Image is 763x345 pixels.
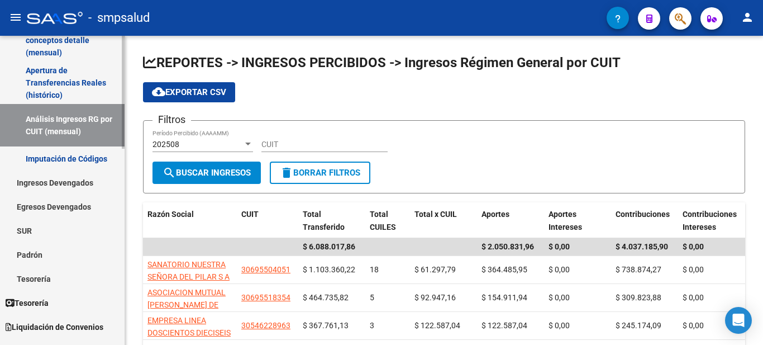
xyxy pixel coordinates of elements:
[9,11,22,24] mat-icon: menu
[270,162,370,184] button: Borrar Filtros
[481,293,527,302] span: $ 154.911,94
[152,162,261,184] button: Buscar Ingresos
[616,265,661,274] span: $ 738.874,27
[163,168,251,178] span: Buscar Ingresos
[143,55,621,70] span: REPORTES -> INGRESOS PERCIBIDOS -> Ingresos Régimen General por CUIT
[152,140,179,149] span: 202508
[549,321,570,330] span: $ 0,00
[370,293,374,302] span: 5
[303,242,355,251] span: $ 6.088.017,86
[6,321,103,333] span: Liquidación de Convenios
[143,82,235,102] button: Exportar CSV
[147,260,230,282] span: SANATORIO NUESTRA SEÑORA DEL PILAR S A
[241,321,290,330] span: 30546228963
[370,265,379,274] span: 18
[152,112,191,127] h3: Filtros
[616,321,661,330] span: $ 245.174,09
[683,293,704,302] span: $ 0,00
[741,11,754,24] mat-icon: person
[303,321,349,330] span: $ 367.761,13
[481,210,509,219] span: Aportes
[725,307,752,334] div: Open Intercom Messenger
[303,265,355,274] span: $ 1.103.360,22
[683,265,704,274] span: $ 0,00
[410,202,477,239] datatable-header-cell: Total x CUIL
[147,210,194,219] span: Razón Social
[549,293,570,302] span: $ 0,00
[481,265,527,274] span: $ 364.485,95
[616,210,670,219] span: Contribuciones
[616,242,668,251] span: $ 4.037.185,90
[280,166,293,179] mat-icon: delete
[683,242,704,251] span: $ 0,00
[370,210,396,231] span: Total CUILES
[616,293,661,302] span: $ 309.823,88
[237,202,298,239] datatable-header-cell: CUIT
[6,297,49,309] span: Tesorería
[88,6,150,30] span: - smpsalud
[683,321,704,330] span: $ 0,00
[414,321,460,330] span: $ 122.587,04
[481,242,534,251] span: $ 2.050.831,96
[481,321,527,330] span: $ 122.587,04
[152,87,226,97] span: Exportar CSV
[303,210,345,231] span: Total Transferido
[241,210,259,219] span: CUIT
[163,166,176,179] mat-icon: search
[280,168,360,178] span: Borrar Filtros
[370,321,374,330] span: 3
[152,85,165,98] mat-icon: cloud_download
[611,202,678,239] datatable-header-cell: Contribuciones
[365,202,410,239] datatable-header-cell: Total CUILES
[414,293,456,302] span: $ 92.947,16
[477,202,544,239] datatable-header-cell: Aportes
[414,210,457,219] span: Total x CUIL
[143,202,237,239] datatable-header-cell: Razón Social
[549,265,570,274] span: $ 0,00
[241,293,290,302] span: 30695518354
[544,202,611,239] datatable-header-cell: Aportes Intereses
[298,202,365,239] datatable-header-cell: Total Transferido
[414,265,456,274] span: $ 61.297,79
[678,202,745,239] datatable-header-cell: Contribuciones Intereses
[303,293,349,302] span: $ 464.735,82
[241,265,290,274] span: 30695504051
[683,210,737,231] span: Contribuciones Intereses
[549,210,582,231] span: Aportes Intereses
[549,242,570,251] span: $ 0,00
